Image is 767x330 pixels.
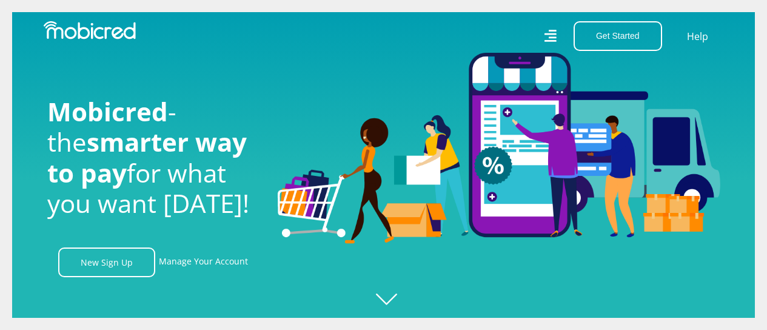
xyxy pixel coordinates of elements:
span: Mobicred [47,94,168,129]
img: Mobicred [44,21,136,39]
span: smarter way to pay [47,124,247,189]
a: Help [686,29,709,44]
img: Welcome to Mobicred [278,53,720,244]
a: New Sign Up [58,247,155,277]
h1: - the for what you want [DATE]! [47,96,260,219]
button: Get Started [574,21,662,51]
a: Manage Your Account [159,247,248,277]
